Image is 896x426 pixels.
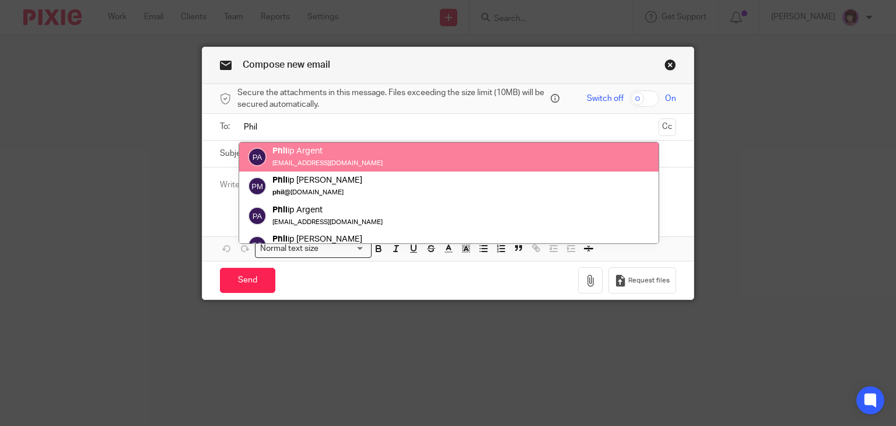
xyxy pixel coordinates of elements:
img: svg%3E [248,207,267,225]
button: Request files [608,267,676,294]
small: [EMAIL_ADDRESS][DOMAIN_NAME] [272,219,383,225]
div: ip [PERSON_NAME] [272,175,362,187]
img: svg%3E [248,177,267,196]
span: Switch off [587,93,624,104]
button: Cc [659,118,676,136]
label: Subject: [220,148,250,159]
div: Search for option [255,240,372,258]
span: On [665,93,676,104]
span: Secure the attachments in this message. Files exceeding the size limit (10MB) will be secured aut... [237,87,548,111]
span: Request files [628,276,670,285]
em: Phil [272,146,288,155]
em: Phil [272,205,288,214]
a: Close this dialog window [664,59,676,75]
input: Search for option [323,243,365,255]
label: To: [220,121,233,132]
div: ip Argent [272,145,383,157]
div: ip Argent [272,204,383,216]
img: svg%3E [248,148,267,166]
div: ip [PERSON_NAME] [272,233,383,245]
img: svg%3E [248,236,267,254]
em: Phil [272,235,288,243]
input: Send [220,268,275,293]
em: Phil [272,176,288,185]
em: phil [272,190,284,196]
small: [EMAIL_ADDRESS][DOMAIN_NAME] [272,160,383,166]
span: Compose new email [243,60,330,69]
span: Normal text size [258,243,321,255]
small: @[DOMAIN_NAME] [272,190,344,196]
